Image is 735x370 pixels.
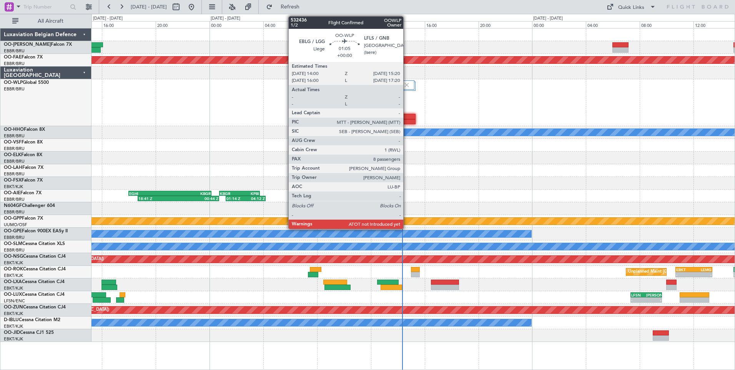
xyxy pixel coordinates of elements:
div: 04:00 [586,21,640,28]
span: OO-NSG [4,254,23,259]
span: Refresh [274,4,306,10]
a: EBKT/KJK [4,273,23,278]
a: OO-GPEFalcon 900EX EASy II [4,229,68,233]
span: OO-GPE [4,229,22,233]
span: OO-FSX [4,178,22,183]
span: OO-JID [4,330,20,335]
span: OO-WLP [4,80,23,85]
img: gray-close.svg [403,82,410,88]
div: 04:00 [263,21,317,28]
a: OO-ROKCessna Citation CJ4 [4,267,66,272]
div: 01:14 Z [226,196,246,201]
a: EBBR/BRU [4,86,25,92]
div: 08:00 [317,21,371,28]
div: 16:00 [102,21,156,28]
a: EBBR/BRU [4,133,25,139]
span: OO-LXA [4,280,22,284]
div: 20:00 [156,21,210,28]
a: EBBR/BRU [4,48,25,54]
a: LFSN/ENC [4,298,25,304]
a: N604GFChallenger 604 [4,203,55,208]
a: EBBR/BRU [4,61,25,67]
div: 04:12 Z [246,196,265,201]
div: LFSN [631,293,646,297]
div: A/C Unavailable Geneva (Cointrin) [306,127,373,138]
div: - [694,272,712,277]
div: KBGR [170,191,211,196]
a: EBKT/KJK [4,323,23,329]
a: OO-HHOFalcon 8X [4,127,45,132]
div: KBGR [220,191,239,196]
div: KPBI [239,191,259,196]
a: D-IBLUCessna Citation M2 [4,318,60,322]
span: N604GF [4,203,22,208]
span: OO-AIE [4,191,20,195]
div: Quick Links [618,4,644,12]
input: Trip Number [23,1,68,13]
span: OO-ELK [4,153,21,157]
div: LEMG [694,267,712,272]
span: OO-ZUN [4,305,23,310]
a: OO-JIDCessna CJ1 525 [4,330,54,335]
span: OO-[PERSON_NAME] [4,42,51,47]
span: OO-VSF [4,140,22,145]
a: EBKT/KJK [4,336,23,342]
div: 16:00 [425,21,479,28]
div: - [646,298,661,302]
button: Refresh [263,1,309,13]
div: EGHI [129,191,170,196]
a: OO-NSGCessna Citation CJ4 [4,254,66,259]
span: D-IBLU [4,318,19,322]
a: EBKT/KJK [4,311,23,317]
a: EBBR/BRU [4,197,25,202]
a: OO-[PERSON_NAME]Falcon 7X [4,42,72,47]
div: 00:44 Z [178,196,218,201]
a: OO-ELKFalcon 8X [4,153,42,157]
div: [DATE] - [DATE] [533,15,563,22]
span: OO-LAH [4,165,22,170]
span: OO-FAE [4,55,22,60]
div: 00:00 [532,21,586,28]
a: EBBR/BRU [4,146,25,152]
a: OO-GPPFalcon 7X [4,216,43,221]
span: All Aircraft [20,18,81,24]
button: Quick Links [603,1,660,13]
a: OO-LUXCessna Citation CJ4 [4,292,65,297]
div: 20:00 [479,21,532,28]
span: [DATE] - [DATE] [131,3,167,10]
a: OO-FAEFalcon 7X [4,55,43,60]
a: OO-LXACessna Citation CJ4 [4,280,65,284]
a: OO-SLMCessna Citation XLS [4,242,65,246]
button: All Aircraft [8,15,83,27]
div: - [676,272,694,277]
div: EBKT [676,267,694,272]
div: 12:00 [371,21,425,28]
span: OO-HHO [4,127,24,132]
a: OO-VSFFalcon 8X [4,140,43,145]
a: OO-LAHFalcon 7X [4,165,43,170]
a: EBKT/KJK [4,184,23,190]
a: OO-AIEFalcon 7X [4,191,42,195]
div: 00:00 [210,21,263,28]
div: [DATE] - [DATE] [93,15,123,22]
a: EBBR/BRU [4,158,25,164]
a: OO-WLPGlobal 5500 [4,80,49,85]
a: OO-ZUNCessna Citation CJ4 [4,305,66,310]
span: OO-ROK [4,267,23,272]
div: 08:00 [640,21,693,28]
span: OO-GPP [4,216,22,221]
a: EBBR/BRU [4,171,25,177]
div: [DATE] - [DATE] [211,15,240,22]
a: UUMO/OSF [4,222,27,228]
span: OO-SLM [4,242,22,246]
span: OO-LUX [4,292,22,297]
div: - [631,298,646,302]
a: EBBR/BRU [4,235,25,240]
a: OO-FSXFalcon 7X [4,178,43,183]
a: EBKT/KJK [4,260,23,266]
div: [PERSON_NAME] [646,293,661,297]
div: 18:41 Z [138,196,178,201]
a: EBKT/KJK [4,285,23,291]
a: EBBR/BRU [4,247,25,253]
a: EBBR/BRU [4,209,25,215]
